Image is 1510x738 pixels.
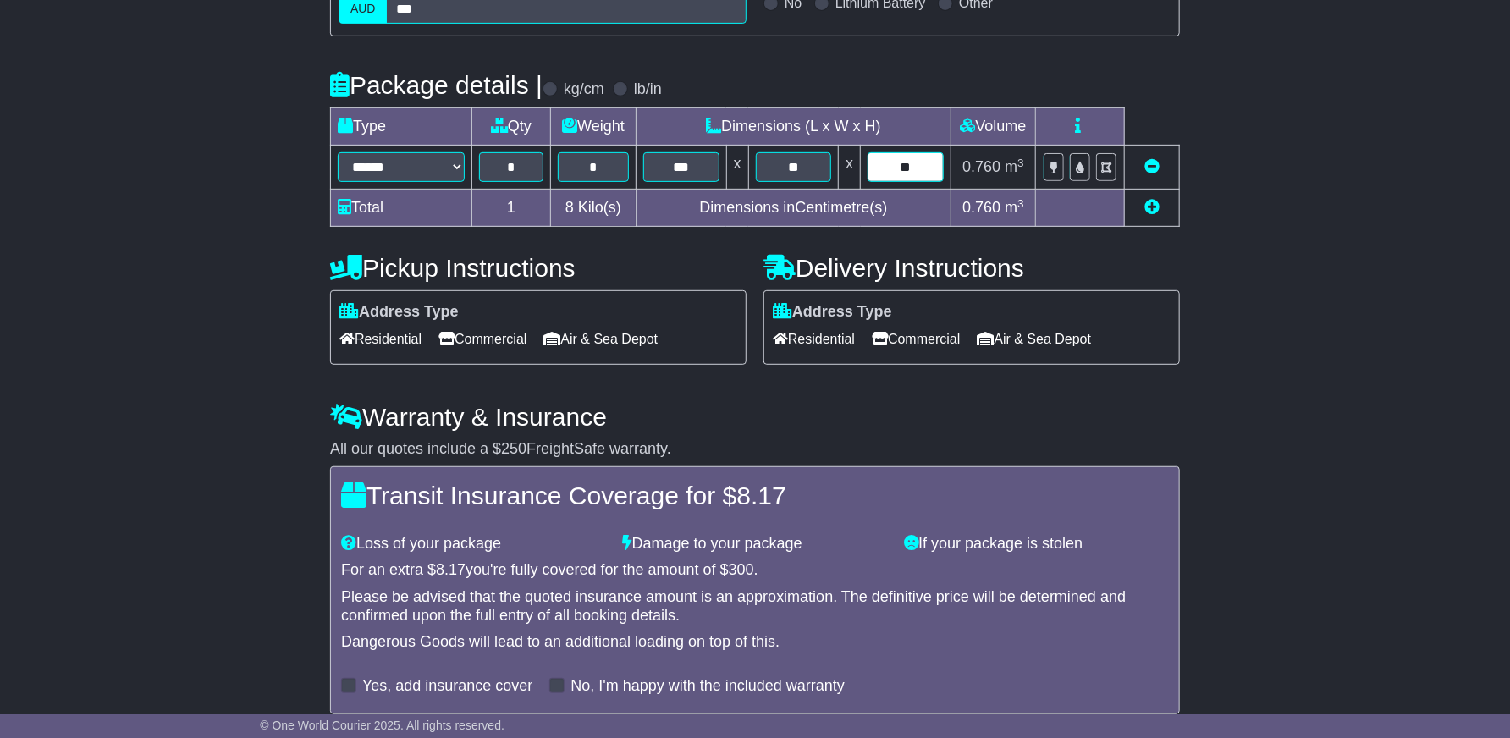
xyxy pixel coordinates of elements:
a: Remove this item [1144,158,1160,175]
span: 8.17 [436,561,466,578]
span: Air & Sea Depot [978,326,1092,352]
td: Kilo(s) [551,190,637,227]
span: 0.760 [962,199,1000,216]
span: 250 [501,440,526,457]
td: Dimensions (L x W x H) [636,108,951,146]
h4: Pickup Instructions [330,254,747,282]
td: Dimensions in Centimetre(s) [636,190,951,227]
h4: Delivery Instructions [763,254,1180,282]
span: © One World Courier 2025. All rights reserved. [260,719,504,732]
td: Volume [951,108,1035,146]
label: kg/cm [564,80,604,99]
div: Loss of your package [333,535,614,553]
span: m [1005,199,1024,216]
span: Commercial [438,326,526,352]
label: Yes, add insurance cover [362,677,532,696]
td: Type [331,108,472,146]
label: Address Type [339,303,459,322]
span: Air & Sea Depot [544,326,659,352]
div: If your package is stolen [896,535,1177,553]
span: 8.17 [736,482,785,509]
sup: 3 [1017,197,1024,210]
span: 8 [565,199,574,216]
td: Weight [551,108,637,146]
span: Residential [773,326,855,352]
label: lb/in [634,80,662,99]
div: Please be advised that the quoted insurance amount is an approximation. The definitive price will... [341,588,1169,625]
span: m [1005,158,1024,175]
td: x [839,146,861,190]
a: Add new item [1144,199,1160,216]
td: 1 [472,190,551,227]
div: All our quotes include a $ FreightSafe warranty. [330,440,1180,459]
label: Address Type [773,303,892,322]
div: For an extra $ you're fully covered for the amount of $ . [341,561,1169,580]
div: Dangerous Goods will lead to an additional loading on top of this. [341,633,1169,652]
h4: Transit Insurance Coverage for $ [341,482,1169,509]
h4: Warranty & Insurance [330,403,1180,431]
h4: Package details | [330,71,543,99]
span: 0.760 [962,158,1000,175]
span: 300 [729,561,754,578]
td: Qty [472,108,551,146]
label: No, I'm happy with the included warranty [570,677,845,696]
td: x [726,146,748,190]
td: Total [331,190,472,227]
sup: 3 [1017,157,1024,169]
span: Residential [339,326,422,352]
span: Commercial [872,326,960,352]
div: Damage to your package [614,535,896,553]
